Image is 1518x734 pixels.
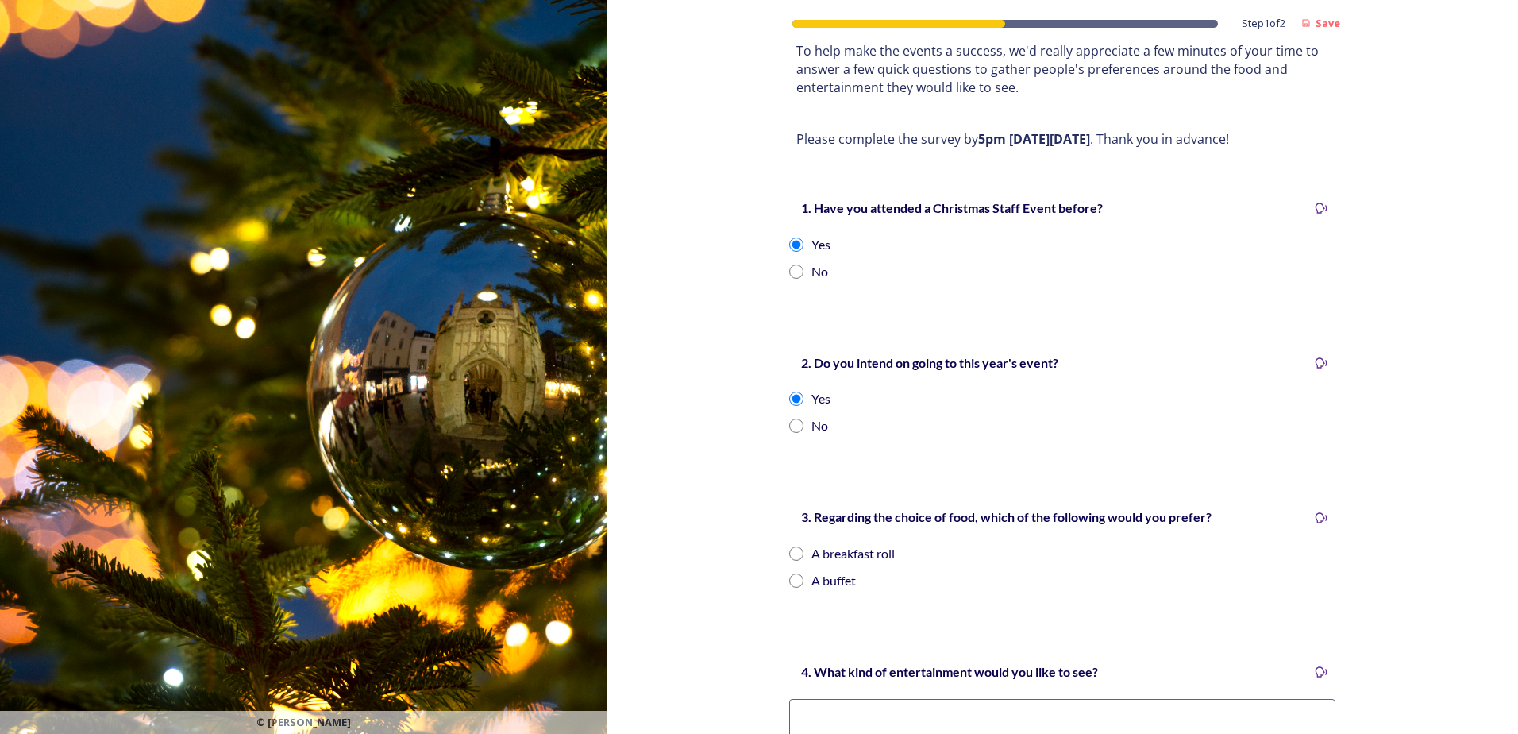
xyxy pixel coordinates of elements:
[801,509,1212,524] strong: 3. Regarding the choice of food, which of the following would you prefer?
[796,42,1328,96] p: To help make the events a success, we'd really appreciate a few minutes of your time to answer a ...
[801,664,1098,679] strong: 4. What kind of entertainment would you like to see?
[1316,16,1340,30] strong: Save
[811,262,828,281] div: No
[256,715,351,730] span: © [PERSON_NAME]
[801,355,1058,370] strong: 2. Do you intend on going to this year's event?
[978,130,1090,148] strong: 5pm [DATE][DATE]
[796,130,1328,149] p: Please complete the survey by . Thank you in advance!
[811,235,830,254] div: Yes
[811,389,830,408] div: Yes
[811,544,895,563] div: A breakfast roll
[801,200,1103,215] strong: 1. Have you attended a Christmas Staff Event before?
[811,571,856,590] div: A buffet
[1242,16,1285,31] span: Step 1 of 2
[811,416,828,435] div: No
